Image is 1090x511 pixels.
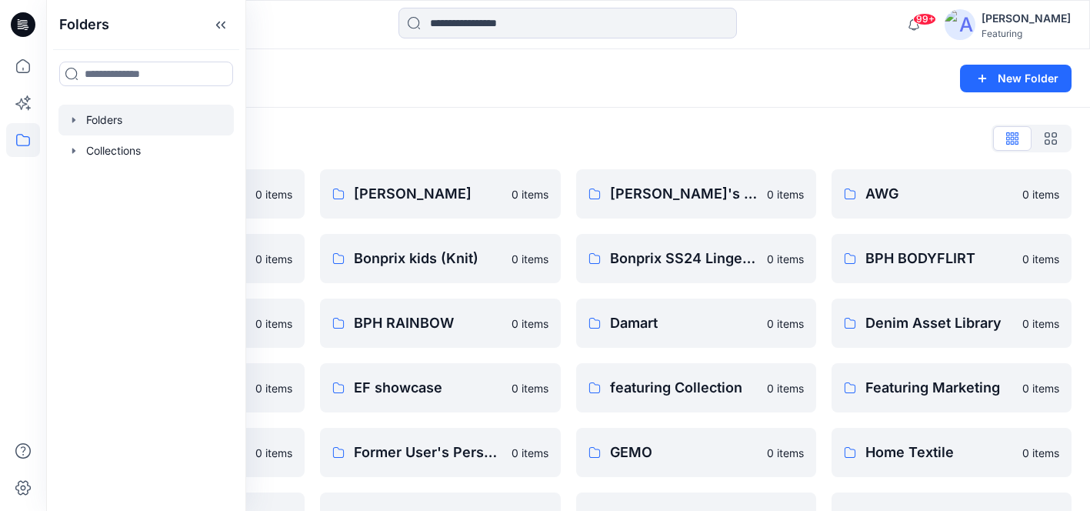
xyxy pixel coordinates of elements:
[512,316,548,332] p: 0 items
[865,377,1013,399] p: Featuring Marketing
[610,312,758,334] p: Damart
[832,299,1072,348] a: Denim Asset Library0 items
[832,363,1072,412] a: Featuring Marketing0 items
[576,428,816,477] a: GEMO0 items
[865,183,1013,205] p: AWG
[610,183,758,205] p: [PERSON_NAME]'s Personal Zone
[1022,380,1059,396] p: 0 items
[354,248,502,269] p: Bonprix kids (Knit)
[354,183,502,205] p: [PERSON_NAME]
[1022,316,1059,332] p: 0 items
[610,442,758,463] p: GEMO
[512,251,548,267] p: 0 items
[767,445,804,461] p: 0 items
[865,248,1013,269] p: BPH BODYFLIRT
[255,186,292,202] p: 0 items
[255,251,292,267] p: 0 items
[354,312,502,334] p: BPH RAINBOW
[1022,251,1059,267] p: 0 items
[255,380,292,396] p: 0 items
[945,9,975,40] img: avatar
[832,234,1072,283] a: BPH BODYFLIRT0 items
[255,316,292,332] p: 0 items
[320,428,560,477] a: Former User's Personal Zone0 items
[865,312,1013,334] p: Denim Asset Library
[354,442,502,463] p: Former User's Personal Zone
[1022,186,1059,202] p: 0 items
[576,299,816,348] a: Damart0 items
[1022,445,1059,461] p: 0 items
[982,9,1071,28] div: [PERSON_NAME]
[982,28,1071,39] div: Featuring
[320,363,560,412] a: EF showcase0 items
[576,363,816,412] a: featuring Collection0 items
[255,445,292,461] p: 0 items
[320,299,560,348] a: BPH RAINBOW0 items
[913,13,936,25] span: 99+
[767,186,804,202] p: 0 items
[767,380,804,396] p: 0 items
[576,234,816,283] a: Bonprix SS24 Lingerie Collection0 items
[576,169,816,219] a: [PERSON_NAME]'s Personal Zone0 items
[354,377,502,399] p: EF showcase
[767,251,804,267] p: 0 items
[832,169,1072,219] a: AWG0 items
[320,169,560,219] a: [PERSON_NAME]0 items
[767,316,804,332] p: 0 items
[865,442,1013,463] p: Home Textile
[320,234,560,283] a: Bonprix kids (Knit)0 items
[960,65,1072,92] button: New Folder
[610,248,758,269] p: Bonprix SS24 Lingerie Collection
[610,377,758,399] p: featuring Collection
[512,445,548,461] p: 0 items
[512,186,548,202] p: 0 items
[512,380,548,396] p: 0 items
[832,428,1072,477] a: Home Textile0 items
